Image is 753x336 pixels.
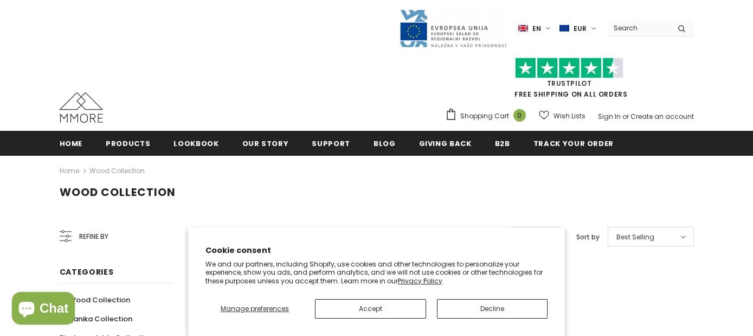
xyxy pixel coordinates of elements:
a: Create an account [630,112,694,121]
label: Sort by [576,232,600,243]
span: Track your order [533,138,614,149]
a: Lookbook [173,131,218,155]
inbox-online-store-chat: Shopify online store chat [9,292,78,327]
span: B2B [495,138,510,149]
img: MMORE Cases [60,92,103,123]
a: Wood Collection [89,166,145,175]
button: Manage preferences [205,299,304,319]
a: Giving back [419,131,472,155]
span: Products [106,138,150,149]
span: Our Story [242,138,289,149]
a: Trustpilot [547,79,592,88]
span: or [622,112,629,121]
span: Wish Lists [554,111,585,122]
span: support [312,138,350,149]
span: 0 [513,109,526,122]
a: Shopping Cart 0 [445,108,531,124]
span: Wood Collection [60,185,176,200]
a: Sign In [598,112,621,121]
input: Search Site [607,20,670,36]
span: Giving back [419,138,472,149]
span: Organika Collection [60,314,132,324]
p: We and our partners, including Shopify, use cookies and other technologies to personalize your ex... [205,260,548,286]
span: en [532,23,541,34]
span: Blog [374,138,396,149]
span: Shopping Cart [460,111,509,122]
button: Decline [437,299,548,319]
a: Blog [374,131,396,155]
span: Manage preferences [221,304,289,313]
a: Wish Lists [539,106,585,125]
a: Our Story [242,131,289,155]
span: Wood Collection [69,295,130,305]
a: Privacy Policy [398,276,442,286]
span: Categories [60,267,114,277]
h2: Cookie consent [205,245,548,256]
img: Javni Razpis [399,9,507,48]
a: Organika Collection [60,309,132,328]
a: Home [60,131,83,155]
a: support [312,131,350,155]
span: Lookbook [173,138,218,149]
img: Trust Pilot Stars [515,58,623,79]
span: Refine by [79,231,108,243]
span: EUR [574,23,587,34]
a: Javni Razpis [399,23,507,33]
span: Best Selling [616,232,654,243]
a: Track your order [533,131,614,155]
img: i-lang-1.png [518,24,528,33]
span: Home [60,138,83,149]
a: Products [106,131,150,155]
a: Wood Collection [60,290,130,309]
a: Home [60,164,79,177]
a: B2B [495,131,510,155]
button: Accept [315,299,426,319]
span: FREE SHIPPING ON ALL ORDERS [445,62,694,99]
